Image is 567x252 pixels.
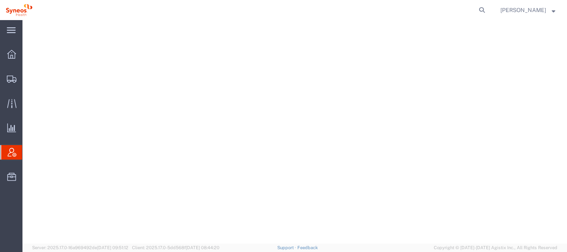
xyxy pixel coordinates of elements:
[434,244,557,251] span: Copyright © [DATE]-[DATE] Agistix Inc., All Rights Reserved
[97,245,128,250] span: [DATE] 09:51:12
[32,245,128,250] span: Server: 2025.17.0-16a969492de
[500,5,556,15] button: [PERSON_NAME]
[277,245,297,250] a: Support
[500,6,546,14] span: Julie Ryan
[297,245,318,250] a: Feedback
[186,245,219,250] span: [DATE] 08:44:20
[132,245,219,250] span: Client: 2025.17.0-5dd568f
[6,4,33,16] img: logo
[22,20,567,244] iframe: FS Legacy Container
